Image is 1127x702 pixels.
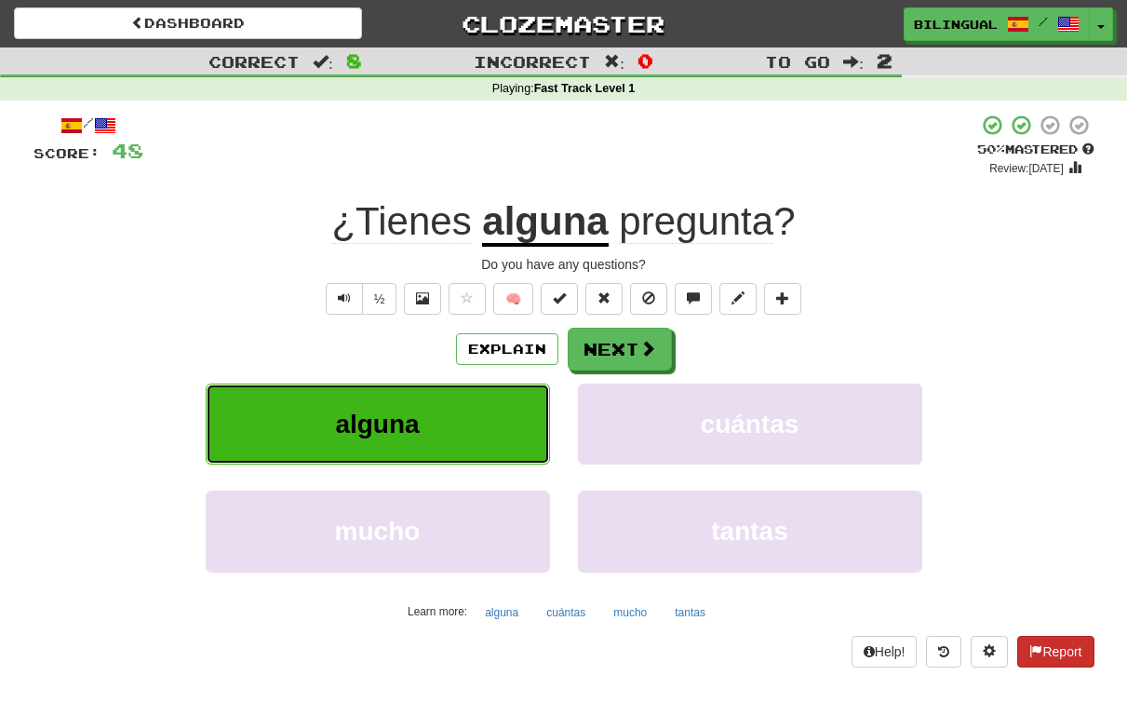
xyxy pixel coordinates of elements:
[34,255,1094,274] div: Do you have any questions?
[609,199,796,244] span: ?
[331,199,471,244] span: ¿Tienes
[390,7,738,40] a: Clozemaster
[977,142,1005,156] span: 50 %
[578,384,922,465] button: cuántas
[534,82,636,95] strong: Fast Track Level 1
[926,636,961,668] button: Round history (alt+y)
[112,139,143,162] span: 48
[34,114,143,137] div: /
[449,283,486,315] button: Favorite sentence (alt+f)
[637,49,653,72] span: 0
[346,49,362,72] span: 8
[568,328,672,371] button: Next
[852,636,918,668] button: Help!
[335,410,419,439] span: alguna
[313,54,333,70] span: :
[603,599,657,627] button: mucho
[493,283,533,315] button: 🧠
[604,54,624,70] span: :
[34,145,101,161] span: Score:
[475,599,529,627] button: alguna
[701,410,799,439] span: cuántas
[765,52,830,71] span: To go
[914,16,998,33] span: bilingual
[206,384,550,465] button: alguna
[664,599,716,627] button: tantas
[904,7,1090,41] a: bilingual /
[585,283,623,315] button: Reset to 0% Mastered (alt+r)
[208,52,300,71] span: Correct
[719,283,757,315] button: Edit sentence (alt+d)
[362,283,397,315] button: ½
[675,283,712,315] button: Discuss sentence (alt+u)
[474,52,591,71] span: Incorrect
[989,162,1064,175] small: Review: [DATE]
[1039,15,1048,28] span: /
[711,517,787,546] span: tantas
[1017,636,1093,668] button: Report
[322,283,397,315] div: Text-to-speech controls
[764,283,801,315] button: Add to collection (alt+a)
[536,599,596,627] button: cuántas
[14,7,362,39] a: Dashboard
[630,283,667,315] button: Ignore sentence (alt+i)
[843,54,864,70] span: :
[541,283,578,315] button: Set this sentence to 100% Mastered (alt+m)
[326,283,363,315] button: Play sentence audio (ctl+space)
[404,283,441,315] button: Show image (alt+x)
[456,333,558,365] button: Explain
[482,199,608,247] u: alguna
[408,605,467,618] small: Learn more:
[335,517,421,546] span: mucho
[619,199,773,244] span: pregunta
[977,142,1094,158] div: Mastered
[877,49,892,72] span: 2
[206,491,550,572] button: mucho
[578,491,922,572] button: tantas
